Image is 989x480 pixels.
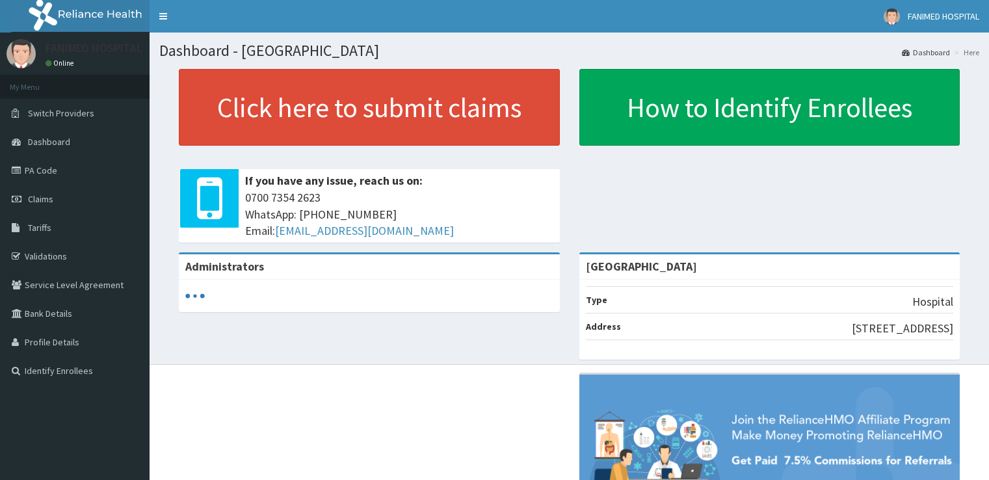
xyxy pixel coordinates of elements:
[7,39,36,68] img: User Image
[275,223,454,238] a: [EMAIL_ADDRESS][DOMAIN_NAME]
[185,286,205,306] svg: audio-loading
[586,294,607,306] b: Type
[586,259,697,274] strong: [GEOGRAPHIC_DATA]
[28,222,51,233] span: Tariffs
[902,47,950,58] a: Dashboard
[179,69,560,146] a: Click here to submit claims
[884,8,900,25] img: User Image
[46,59,77,68] a: Online
[579,69,960,146] a: How to Identify Enrollees
[28,136,70,148] span: Dashboard
[159,42,979,59] h1: Dashboard - [GEOGRAPHIC_DATA]
[46,42,142,54] p: FANIMED HOSPITAL
[951,47,979,58] li: Here
[28,107,94,119] span: Switch Providers
[852,320,953,337] p: [STREET_ADDRESS]
[912,293,953,310] p: Hospital
[28,193,53,205] span: Claims
[245,189,553,239] span: 0700 7354 2623 WhatsApp: [PHONE_NUMBER] Email:
[908,10,979,22] span: FANIMED HOSPITAL
[245,173,423,188] b: If you have any issue, reach us on:
[586,321,621,332] b: Address
[185,259,264,274] b: Administrators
